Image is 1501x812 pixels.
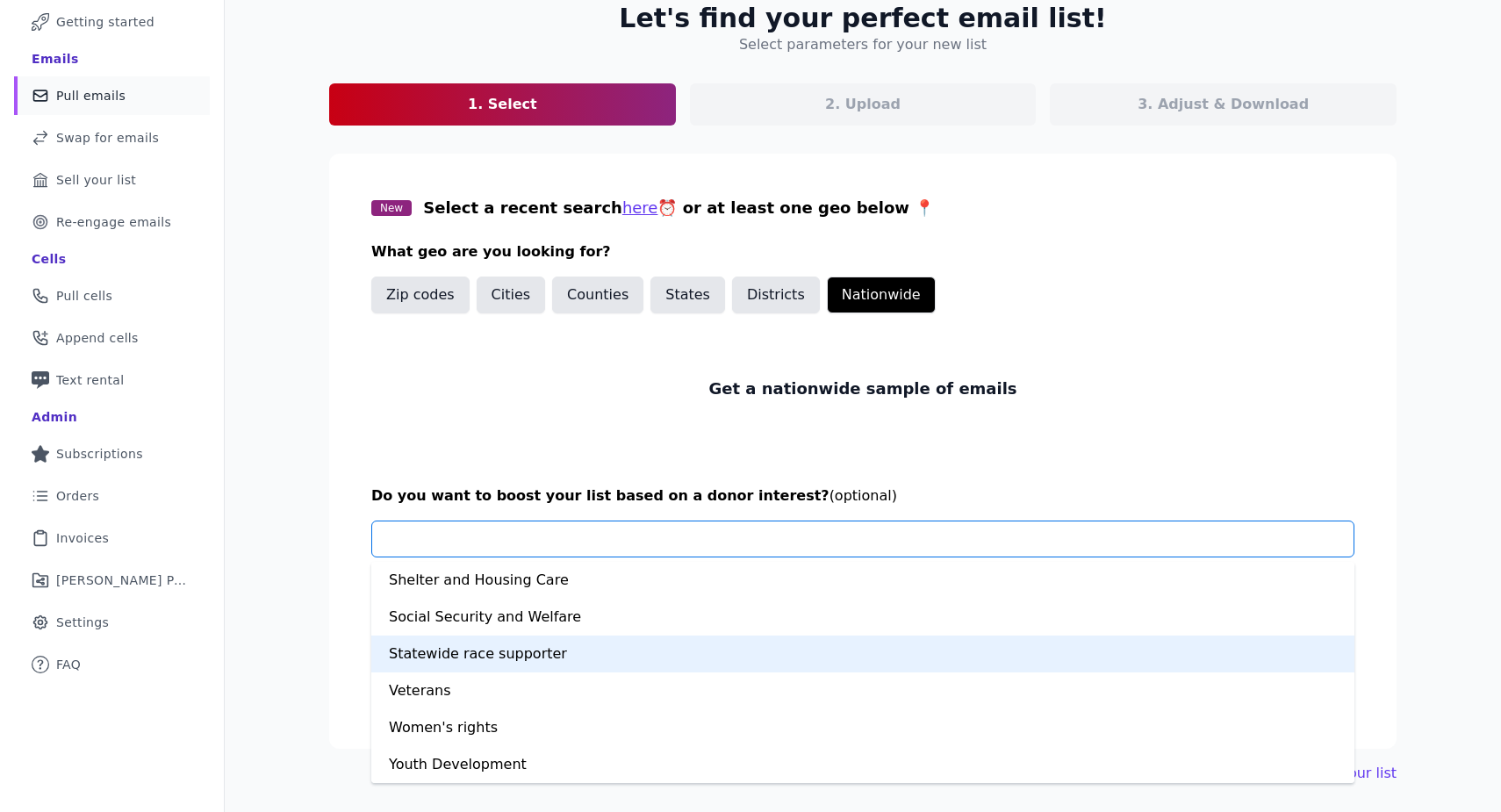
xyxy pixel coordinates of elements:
div: Statewide race supporter [371,636,1354,672]
span: Swap for emails [56,129,159,147]
button: States [650,277,725,313]
a: Re-engage emails [14,203,210,241]
span: New [371,200,412,216]
button: Counties [552,277,643,313]
span: Text rental [56,371,125,389]
a: 1. Select [329,83,676,126]
a: Sell your list [14,161,210,199]
div: Social Security and Welfare [371,599,1354,636]
span: Invoices [56,529,109,547]
div: Emails [32,50,79,68]
a: Getting started [14,3,210,41]
a: Orders [14,477,210,515]
h4: Select parameters for your new list [739,34,987,55]
span: Do you want to boost your list based on a donor interest? [371,487,829,504]
p: 3. Adjust & Download [1138,94,1309,115]
span: (optional) [829,487,897,504]
span: Orders [56,487,99,505]
p: 2. Upload [825,94,901,115]
div: Women's rights [371,709,1354,746]
span: Select a recent search ⏰ or at least one geo below 📍 [423,198,934,217]
a: Settings [14,603,210,642]
div: Shelter and Housing Care [371,562,1354,599]
button: Districts [732,277,820,313]
button: Nationwide [827,277,936,313]
div: Veterans [371,672,1354,709]
div: Youth Development [371,746,1354,783]
a: Pull cells [14,277,210,315]
button: Zip codes [371,277,470,313]
button: Cities [477,277,546,313]
span: [PERSON_NAME] Performance [56,571,189,589]
span: Re-engage emails [56,213,171,231]
a: Text rental [14,361,210,399]
a: [PERSON_NAME] Performance [14,561,210,600]
button: here [622,196,658,220]
div: Cells [32,250,66,268]
span: Append cells [56,329,139,347]
h3: What geo are you looking for? [371,241,1354,262]
p: 1. Select [468,94,537,115]
a: Invoices [14,519,210,557]
span: Subscriptions [56,445,143,463]
a: Append cells [14,319,210,357]
div: Admin [32,408,77,426]
span: Pull cells [56,287,112,305]
p: Get a nationwide sample of emails [708,377,1016,401]
a: Swap for emails [14,119,210,157]
span: Pull emails [56,87,126,104]
span: Settings [56,614,109,631]
span: FAQ [56,656,81,673]
h2: Let's find your perfect email list! [619,3,1106,34]
a: Pull emails [14,76,210,115]
span: Sell your list [56,171,136,189]
span: Getting started [56,13,154,31]
p: Click & select your interest [371,561,1354,582]
a: Subscriptions [14,435,210,473]
a: FAQ [14,645,210,684]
